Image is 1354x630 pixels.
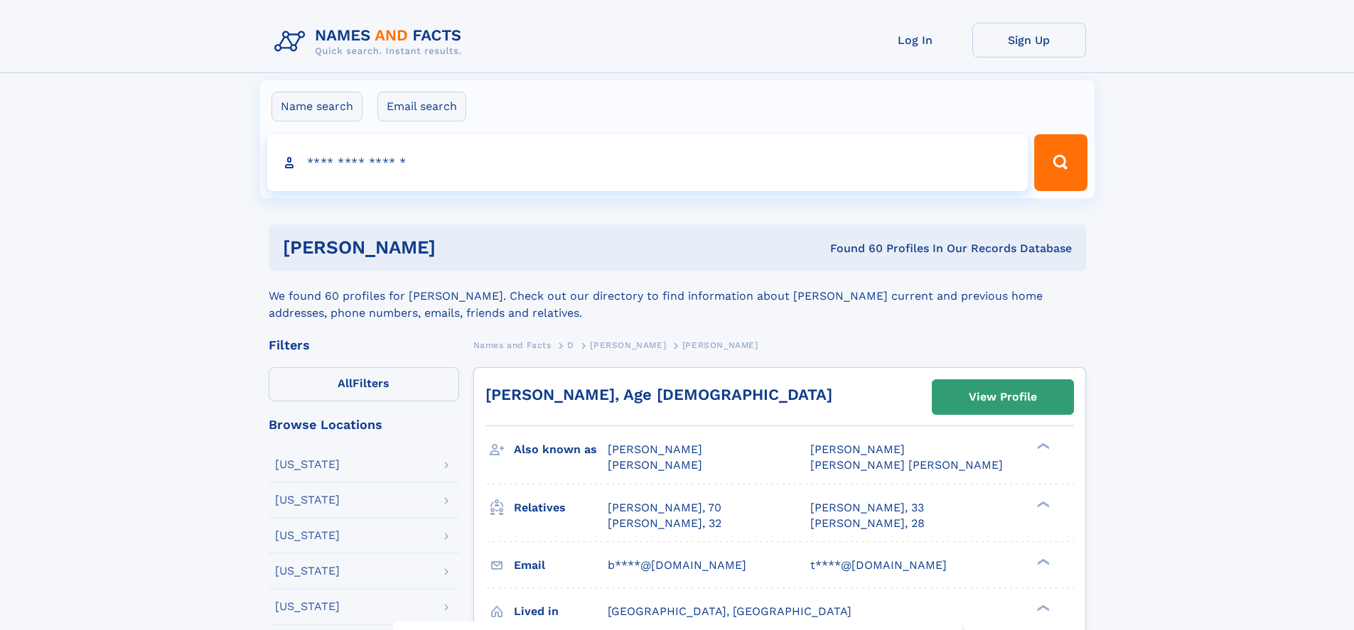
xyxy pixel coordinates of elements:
input: search input [267,134,1028,191]
a: [PERSON_NAME], Age [DEMOGRAPHIC_DATA] [485,386,832,403]
div: [US_STATE] [275,565,340,577]
div: ❯ [1033,603,1051,612]
span: [PERSON_NAME] [608,458,702,472]
a: Log In [859,23,972,58]
h3: Also known as [514,438,608,462]
a: Names and Facts [473,336,552,354]
div: [US_STATE] [275,494,340,506]
a: D [567,336,574,354]
a: [PERSON_NAME], 28 [810,516,925,531]
div: ❯ [1033,442,1051,451]
a: [PERSON_NAME] [590,336,666,354]
span: D [567,340,574,350]
span: [GEOGRAPHIC_DATA], [GEOGRAPHIC_DATA] [608,604,851,618]
a: Sign Up [972,23,1086,58]
button: Search Button [1034,134,1087,191]
div: We found 60 profiles for [PERSON_NAME]. Check out our directory to find information about [PERSON... [269,271,1086,322]
h3: Lived in [514,599,608,624]
span: [PERSON_NAME] [608,442,702,456]
span: [PERSON_NAME] [810,442,905,456]
a: [PERSON_NAME], 32 [608,516,721,531]
div: [US_STATE] [275,530,340,541]
div: [US_STATE] [275,601,340,612]
label: Filters [269,367,459,401]
span: [PERSON_NAME] [590,340,666,350]
h3: Relatives [514,496,608,520]
div: ❯ [1033,557,1051,566]
img: Logo Names and Facts [269,23,473,61]
div: ❯ [1033,499,1051,509]
span: [PERSON_NAME] [PERSON_NAME] [810,458,1003,472]
div: Filters [269,339,459,352]
div: [US_STATE] [275,459,340,470]
label: Name search [272,92,362,121]
a: [PERSON_NAME], 33 [810,500,924,516]
a: View Profile [933,380,1073,414]
a: [PERSON_NAME], 70 [608,500,721,516]
div: View Profile [969,381,1037,413]
h3: Email [514,553,608,577]
span: All [338,376,353,390]
h1: [PERSON_NAME] [283,239,633,256]
span: [PERSON_NAME] [682,340,758,350]
div: Found 60 Profiles In Our Records Database [633,241,1072,256]
div: Browse Locations [269,418,459,431]
label: Email search [377,92,466,121]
